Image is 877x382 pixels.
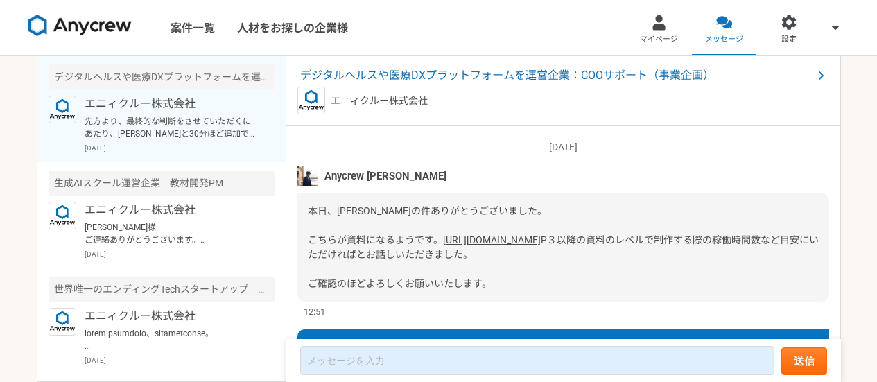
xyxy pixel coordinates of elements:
[640,34,678,45] span: マイページ
[85,308,256,324] p: エニィクルー株式会社
[781,347,827,375] button: 送信
[85,221,256,246] p: [PERSON_NAME]様 ご連絡ありがとうございます。 また日程調整ありがとうございます。 求人公開しましたのでそちらにてご連絡させていただきます。よろしくお願いいたします。
[331,94,428,108] p: エニィクルー株式会社
[297,140,829,155] p: [DATE]
[781,34,797,45] span: 設定
[85,327,256,352] p: loremipsumdolo、sitametconse。 adip、EliTseDDoeius97te、incididuntutla3etdoloremagnaali、enimadminimve...
[85,249,275,259] p: [DATE]
[85,96,256,112] p: エニィクルー株式会社
[300,67,813,84] span: デジタルヘルスや医療DXプラットフォームを運営企業：COOサポート（事業企画）
[85,355,275,365] p: [DATE]
[49,202,76,229] img: logo_text_blue_01.png
[49,96,76,123] img: logo_text_blue_01.png
[49,171,275,196] div: 生成AIスクール運営企業 教材開発PM
[85,115,256,140] p: 先方より、最終的な判断をさせていただくにあたり、[PERSON_NAME]と30分ほど追加で打ち合わせのお時間をいただきたいとお話しありました。 ピンポイントな日程で恐縮ですが下記にてお時間調整...
[443,234,541,245] a: [URL][DOMAIN_NAME]
[705,34,743,45] span: メッセージ
[28,15,132,37] img: 8DqYSo04kwAAAAASUVORK5CYII=
[308,205,547,245] span: 本日、[PERSON_NAME]の件ありがとうございました。 こちらが資料になるようです。
[308,234,819,289] span: P３以降の資料のレベルで制作する際の稼働時間数など目安にいただければとお話しいただきました。 ご確認のほどよろしくお願いいたします。
[324,168,446,184] span: Anycrew [PERSON_NAME]
[304,305,325,318] span: 12:51
[49,64,275,90] div: デジタルヘルスや医療DXプラットフォームを運営企業：COOサポート（事業企画）
[85,202,256,218] p: エニィクルー株式会社
[297,87,325,114] img: logo_text_blue_01.png
[49,277,275,302] div: 世界唯一のエンディングTechスタートアップ メディア企画・事業開発
[49,308,76,336] img: logo_text_blue_01.png
[297,166,318,186] img: tomoya_yamashita.jpeg
[85,143,275,153] p: [DATE]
